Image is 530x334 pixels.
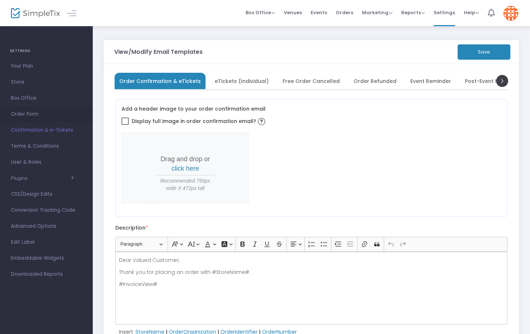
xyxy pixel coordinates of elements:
[11,270,82,279] span: Downloaded Reports
[410,79,451,83] span: Event Reminder
[115,224,148,231] label: Description
[115,252,507,325] div: Rich Text Editor, main
[464,9,479,16] span: Help
[11,175,74,181] button: Plugins
[119,281,504,288] p: #InvoiceView#
[171,165,199,172] span: click here
[465,79,521,83] span: Post-Event Follow Up
[132,115,267,127] span: Display full image in order confirmation email?
[115,237,507,251] div: Editor toolbar
[458,44,510,60] button: Save
[258,118,265,125] img: question-mark
[121,105,266,112] label: Add a header image to your order confirmation email
[11,61,82,71] span: Your Plan
[11,206,82,215] span: Conversion Tracking Code
[246,9,275,16] span: Box Office
[434,3,455,22] span: Settings
[120,240,158,248] span: Paragraph
[11,110,82,119] span: Order Form
[283,79,340,83] span: Free Order Cancelled
[11,190,82,199] span: CSS/Design Edits
[11,222,82,231] span: Advanced Options
[11,238,82,247] span: Edit Label
[11,142,82,151] span: Terms & Conditions
[117,239,166,250] button: Paragraph
[11,77,82,87] span: Store
[11,158,82,167] span: User & Roles
[10,44,83,58] h4: SETTINGS
[119,79,201,83] span: Order Confirmation & eTickets
[401,9,425,16] span: Reports
[362,9,392,16] span: Marketing
[215,79,269,83] span: eTickets (Individual)
[336,3,353,22] span: Orders
[119,269,504,276] p: Thank you for placing an order with #StoreName#.
[155,155,215,173] p: Drag and drop or
[114,49,203,55] h3: View/Modify Email Templates
[119,257,504,264] p: Dear Valued Customer,
[354,79,396,83] span: Order Refunded
[311,3,327,22] span: Events
[11,94,82,103] span: Box Office
[11,254,82,263] span: Embeddable Widgets
[284,3,302,22] span: Venues
[11,126,82,135] span: Confirmation & e-Tickets
[155,177,215,192] span: Recommended 750px wide X 472px tall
